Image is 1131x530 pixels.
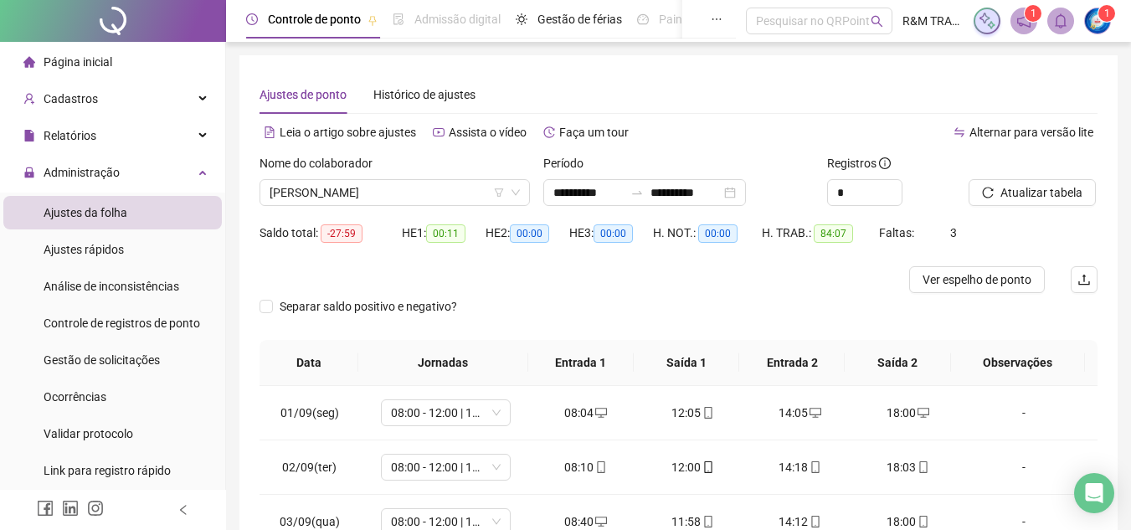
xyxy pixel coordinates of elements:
[923,270,1031,289] span: Ver espelho de ponto
[711,13,722,25] span: ellipsis
[974,458,1073,476] div: -
[414,13,501,26] span: Admissão digital
[653,458,733,476] div: 12:00
[659,13,724,26] span: Painel do DP
[701,516,714,527] span: mobile
[653,404,733,422] div: 12:05
[260,88,347,101] span: Ajustes de ponto
[1077,273,1091,286] span: upload
[44,464,171,477] span: Link para registro rápido
[954,126,965,138] span: swap
[916,516,929,527] span: mobile
[23,167,35,178] span: lock
[879,226,917,239] span: Faltas:
[282,461,337,474] span: 02/09(ter)
[1098,5,1115,22] sup: Atualize o seu contato no menu Meus Dados
[827,154,891,172] span: Registros
[368,15,378,25] span: pushpin
[808,516,821,527] span: mobile
[23,93,35,105] span: user-add
[630,186,644,199] span: swap-right
[391,400,501,425] span: 08:00 - 12:00 | 14:00 - 18:00
[634,340,739,386] th: Saída 1
[393,13,404,25] span: file-done
[701,407,714,419] span: mobile
[246,13,258,25] span: clock-circle
[762,224,879,243] div: H. TRAB.:
[871,15,883,28] span: search
[358,340,528,386] th: Jornadas
[511,188,521,198] span: down
[528,340,634,386] th: Entrada 1
[268,13,361,26] span: Controle de ponto
[1016,13,1031,28] span: notification
[510,224,549,243] span: 00:00
[260,154,383,172] label: Nome do colaborador
[739,340,845,386] th: Entrada 2
[546,404,626,422] div: 08:04
[916,407,929,419] span: desktop
[402,224,486,243] div: HE 1:
[543,154,594,172] label: Período
[44,92,98,105] span: Cadastros
[653,224,762,243] div: H. NOT.:
[44,390,106,404] span: Ocorrências
[594,516,607,527] span: desktop
[44,353,160,367] span: Gestão de solicitações
[867,458,948,476] div: 18:03
[569,224,653,243] div: HE 3:
[637,13,649,25] span: dashboard
[760,404,841,422] div: 14:05
[1031,8,1036,19] span: 1
[391,455,501,480] span: 08:00 - 12:00 | 14:00 - 18:00
[23,130,35,142] span: file
[594,224,633,243] span: 00:00
[1085,8,1110,33] img: 78812
[270,180,520,205] span: DARIO FRANCISCO DE QUEIROZ
[630,186,644,199] span: to
[969,126,1093,139] span: Alternar para versão lite
[373,88,476,101] span: Histórico de ajustes
[867,404,948,422] div: 18:00
[62,500,79,517] span: linkedin
[902,12,964,30] span: R&M TRANSPORTES
[280,406,339,419] span: 01/09(seg)
[559,126,629,139] span: Faça um tour
[964,353,1072,372] span: Observações
[909,266,1045,293] button: Ver espelho de ponto
[449,126,527,139] span: Assista o vídeo
[264,126,275,138] span: file-text
[698,224,738,243] span: 00:00
[44,129,96,142] span: Relatórios
[1074,473,1114,513] div: Open Intercom Messenger
[37,500,54,517] span: facebook
[808,461,821,473] span: mobile
[845,340,950,386] th: Saída 2
[1025,5,1041,22] sup: 1
[594,407,607,419] span: desktop
[950,226,957,239] span: 3
[974,404,1073,422] div: -
[321,224,362,243] span: -27:59
[260,224,402,243] div: Saldo total:
[44,243,124,256] span: Ajustes rápidos
[594,461,607,473] span: mobile
[1104,8,1110,19] span: 1
[44,206,127,219] span: Ajustes da folha
[44,280,179,293] span: Análise de inconsistências
[969,179,1096,206] button: Atualizar tabela
[177,504,189,516] span: left
[273,297,464,316] span: Separar saldo positivo e negativo?
[916,461,929,473] span: mobile
[978,12,996,30] img: sparkle-icon.fc2bf0ac1784a2077858766a79e2daf3.svg
[486,224,569,243] div: HE 2:
[426,224,465,243] span: 00:11
[814,224,853,243] span: 84:07
[44,166,120,179] span: Administração
[44,55,112,69] span: Página inicial
[1000,183,1082,202] span: Atualizar tabela
[1053,13,1068,28] span: bell
[879,157,891,169] span: info-circle
[44,427,133,440] span: Validar protocolo
[260,340,358,386] th: Data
